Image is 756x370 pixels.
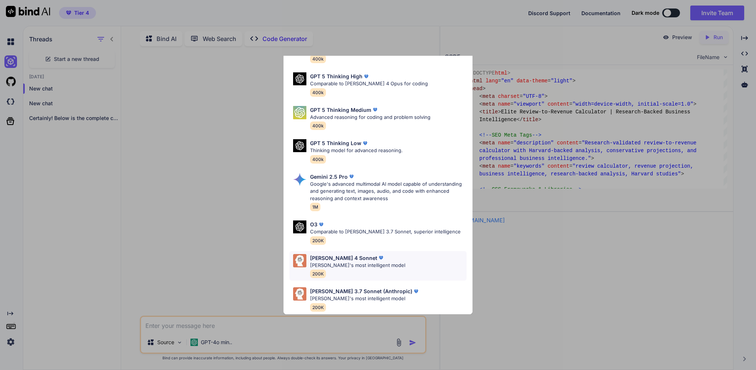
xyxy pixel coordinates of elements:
span: 400k [310,88,326,97]
span: 200K [310,303,326,312]
p: [PERSON_NAME] 3.7 Sonnet (Anthropic) [310,287,412,295]
img: Pick Models [293,72,306,85]
img: premium [317,221,325,228]
p: Thinking model for advanced reasoning. [310,147,403,154]
p: GPT 5 Thinking Medium [310,106,371,114]
p: Comparable to [PERSON_NAME] 3.7 Sonnet, superior intelligence [310,228,461,236]
p: GPT 5 Thinking Low [310,139,361,147]
img: premium [377,254,385,261]
img: premium [361,140,369,147]
img: premium [412,288,420,295]
img: Pick Models [293,173,306,186]
p: Advanced reasoning for coding and problem solving [310,114,430,121]
p: O3 [310,220,317,228]
p: [PERSON_NAME]'s most intelligent model [310,295,420,302]
span: 1M [310,203,320,211]
p: Google's advanced multimodal AI model capable of understanding and generating text, images, audio... [310,181,467,202]
img: Pick Models [293,220,306,233]
p: [PERSON_NAME]'s most intelligent model [310,262,405,269]
p: GPT 5 Thinking High [310,72,362,80]
img: premium [348,173,355,180]
img: Pick Models [293,106,306,119]
span: 400k [310,55,326,63]
img: Pick Models [293,139,306,152]
p: Comparable to [PERSON_NAME] 4 Opus for coding [310,80,428,88]
span: 400k [310,121,326,130]
span: 200K [310,270,326,278]
p: [PERSON_NAME] 4 Sonnet [310,254,377,262]
img: premium [371,106,379,113]
img: Pick Models [293,254,306,267]
span: 200K [310,236,326,245]
span: 400k [310,155,326,164]
p: Gemini 2.5 Pro [310,173,348,181]
img: Pick Models [293,287,306,301]
img: premium [362,73,370,80]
